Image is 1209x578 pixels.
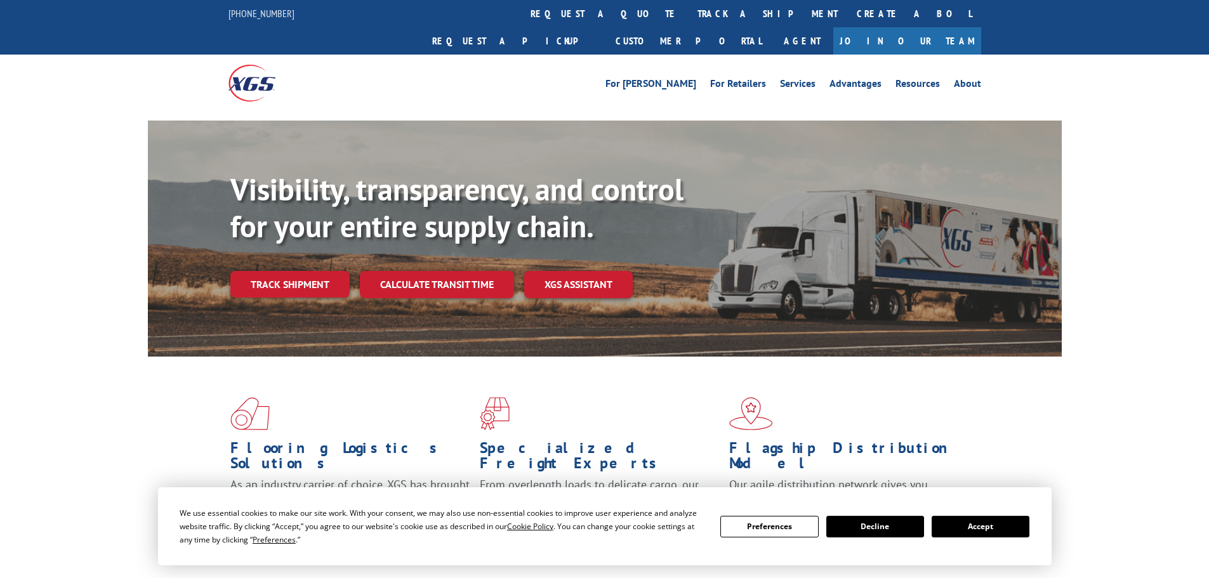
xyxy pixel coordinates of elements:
[253,534,296,545] span: Preferences
[230,271,350,298] a: Track shipment
[230,477,470,522] span: As an industry carrier of choice, XGS has brought innovation and dedication to flooring logistics...
[729,440,969,477] h1: Flagship Distribution Model
[606,27,771,55] a: Customer Portal
[230,440,470,477] h1: Flooring Logistics Solutions
[524,271,633,298] a: XGS ASSISTANT
[480,440,720,477] h1: Specialized Freight Experts
[954,79,981,93] a: About
[507,521,553,532] span: Cookie Policy
[771,27,833,55] a: Agent
[829,79,882,93] a: Advantages
[360,271,514,298] a: Calculate transit time
[932,516,1029,537] button: Accept
[720,516,818,537] button: Preferences
[833,27,981,55] a: Join Our Team
[230,169,684,246] b: Visibility, transparency, and control for your entire supply chain.
[710,79,766,93] a: For Retailers
[480,477,720,534] p: From overlength loads to delicate cargo, our experienced staff knows the best way to move your fr...
[480,397,510,430] img: xgs-icon-focused-on-flooring-red
[729,477,963,507] span: Our agile distribution network gives you nationwide inventory management on demand.
[780,79,816,93] a: Services
[605,79,696,93] a: For [PERSON_NAME]
[826,516,924,537] button: Decline
[895,79,940,93] a: Resources
[180,506,705,546] div: We use essential cookies to make our site work. With your consent, we may also use non-essential ...
[729,397,773,430] img: xgs-icon-flagship-distribution-model-red
[230,397,270,430] img: xgs-icon-total-supply-chain-intelligence-red
[158,487,1052,565] div: Cookie Consent Prompt
[228,7,294,20] a: [PHONE_NUMBER]
[423,27,606,55] a: Request a pickup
